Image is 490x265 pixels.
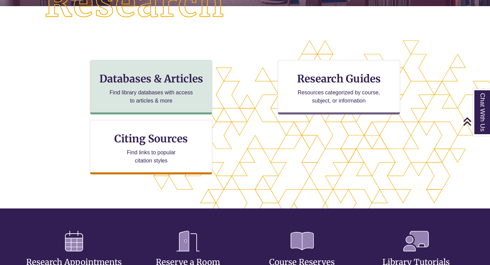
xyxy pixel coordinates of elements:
a: Citing Sources Find links to popular citation styles [90,120,212,174]
p: Find links to popular citation styles [118,149,184,165]
a: Databases & Articles Find library databases with access to articles & more [90,60,212,114]
p: Find library databases with access to articles & more [107,89,196,105]
h3: Research Guides [283,72,394,85]
a: Research Guides Resources categorized by course, subject, or information [278,60,400,114]
h3: Databases & Articles [96,72,207,85]
p: Resources categorized by course, subject, or information [294,89,383,105]
h3: Citing Sources [110,132,193,145]
a: Back to Top [463,117,488,126]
